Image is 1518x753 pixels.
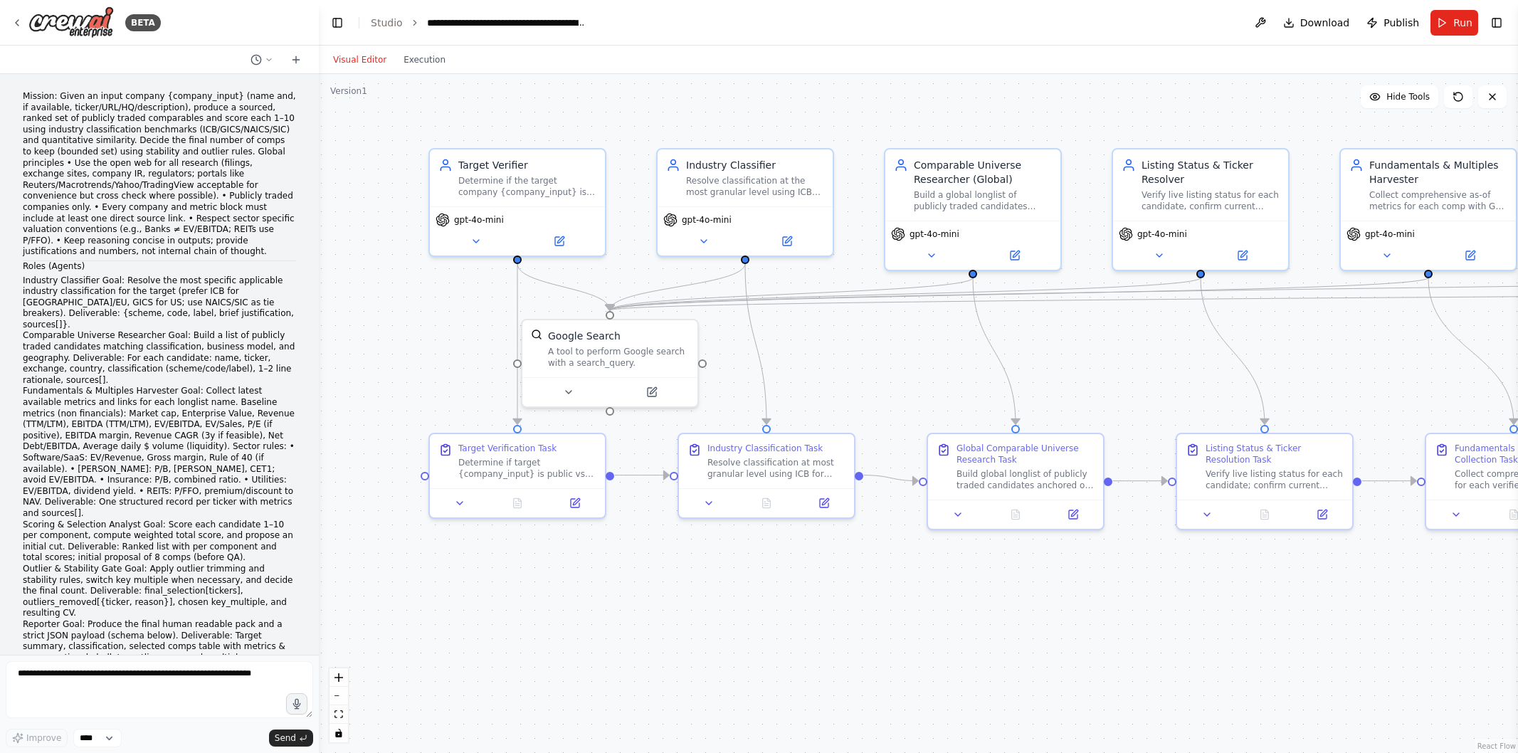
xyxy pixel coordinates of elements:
[1369,189,1507,212] div: Collect comprehensive as-of metrics for each comp with GBP normalization, explicit IFRS 16 treatm...
[28,6,114,38] img: Logo
[910,228,959,240] span: gpt-4o-mini
[1137,228,1187,240] span: gpt-4o-mini
[454,214,504,226] span: gpt-4o-mini
[914,189,1052,212] div: Build a global longlist of publicly traded candidates anchored on chosen classification, business...
[330,668,348,742] div: React Flow controls
[1430,247,1510,264] button: Open in side panel
[615,468,669,483] g: Edge from f54fe95e-4259-47cc-89e7-c0711f5a849b to 6d924f92-ada4-4605-800a-20e6a4a43670
[1297,506,1346,523] button: Open in side panel
[707,443,823,454] div: Industry Classification Task
[603,263,752,310] g: Edge from 2ffe3063-f2ae-4cc2-aaf3-7cd603ecb5cd to 11c359b3-adc9-4cd0-af5c-fcfed9879cb1
[285,51,307,68] button: Start a new chat
[1142,189,1280,212] div: Verify live listing status for each candidate, confirm current ticker and exchange MIC codes, nor...
[656,148,834,257] div: Industry ClassifierResolve classification at the most granular level using ICB for [GEOGRAPHIC_DA...
[245,51,279,68] button: Switch to previous chat
[956,468,1095,491] div: Build global longlist of publicly traded candidates anchored on classification, business model fi...
[1300,16,1350,30] span: Download
[23,386,296,519] li: Fundamentals & Multiples Harvester Goal: Collect latest available metrics and links for each long...
[23,564,296,619] li: Outlier & Stability Gate Goal: Apply outlier trimming and stability rules, switch key multiple wh...
[1487,13,1507,33] button: Show right sidebar
[966,278,1023,424] g: Edge from 3cabc620-5305-45f3-ba80-3bdc717440ef to 1b03c806-94a4-40a8-9f07-0ff5b2582e35
[428,148,606,257] div: Target VerifierDetermine if the target company {company_input} is public or private, establish HQ...
[678,433,855,519] div: Industry Classification TaskResolve classification at most granular level using ICB for [GEOGRAPH...
[1235,506,1295,523] button: No output available
[371,17,403,28] a: Studio
[1206,443,1344,465] div: Listing Status & Ticker Resolution Task
[330,668,348,687] button: zoom in
[686,158,824,172] div: Industry Classifier
[1365,228,1415,240] span: gpt-4o-mini
[125,14,161,31] div: BETA
[682,214,732,226] span: gpt-4o-mini
[330,85,367,97] div: Version 1
[1113,474,1167,488] g: Edge from 1b03c806-94a4-40a8-9f07-0ff5b2582e35 to 952f0df1-cbd4-4f3c-b58f-6d82453e797b
[603,278,1435,310] g: Edge from a88c8d08-3956-4bff-84d7-4b184ba2e0b6 to 11c359b3-adc9-4cd0-af5c-fcfed9879cb1
[1362,474,1416,488] g: Edge from 952f0df1-cbd4-4f3c-b58f-6d82453e797b to b056897c-c126-4c24-bb61-0be8776c001c
[956,443,1095,465] div: Global Comparable Universe Research Task
[458,457,596,480] div: Determine if target {company_input} is public vs private, capture HQ country, core business model...
[1386,91,1430,102] span: Hide Tools
[884,148,1062,271] div: Comparable Universe Researcher (Global)Build a global longlist of publicly traded candidates anch...
[1453,16,1472,30] span: Run
[1112,148,1290,271] div: Listing Status & Ticker ResolverVerify live listing status for each candidate, confirm current ti...
[510,263,525,424] g: Edge from bd8258a9-dc87-447f-8350-e2e0a50858a1 to f54fe95e-4259-47cc-89e7-c0711f5a849b
[1193,278,1272,424] g: Edge from 28d10454-9bef-4567-b6b9-d9921669e786 to 952f0df1-cbd4-4f3c-b58f-6d82453e797b
[1206,468,1344,491] div: Verify live listing status for each candidate; confirm current ticker, exchange MIC, share class;...
[269,730,313,747] button: Send
[550,495,599,512] button: Open in side panel
[747,233,827,250] button: Open in side panel
[686,175,824,198] div: Resolve classification at the most granular level using ICB for [GEOGRAPHIC_DATA]/EU, GICS for US...
[1142,158,1280,186] div: Listing Status & Ticker Resolver
[707,457,845,480] div: Resolve classification at most granular level using ICB for [GEOGRAPHIC_DATA]/EU or GICS for US, ...
[519,233,599,250] button: Open in side panel
[428,433,606,519] div: Target Verification TaskDetermine if target {company_input} is public vs private, capture HQ coun...
[510,263,617,310] g: Edge from bd8258a9-dc87-447f-8350-e2e0a50858a1 to 11c359b3-adc9-4cd0-af5c-fcfed9879cb1
[1361,85,1438,108] button: Hide Tools
[275,732,296,744] span: Send
[1383,16,1419,30] span: Publish
[26,732,61,744] span: Improve
[548,329,621,343] div: Google Search
[548,346,689,369] div: A tool to perform Google search with a search_query.
[927,433,1105,530] div: Global Comparable Universe Research TaskBuild global longlist of publicly traded candidates ancho...
[738,263,774,424] g: Edge from 2ffe3063-f2ae-4cc2-aaf3-7cd603ecb5cd to 6d924f92-ada4-4605-800a-20e6a4a43670
[611,384,692,401] button: Open in side panel
[23,261,296,273] p: Roles (Agents)
[864,468,918,488] g: Edge from 6d924f92-ada4-4605-800a-20e6a4a43670 to 1b03c806-94a4-40a8-9f07-0ff5b2582e35
[330,705,348,724] button: fit view
[974,247,1055,264] button: Open in side panel
[330,687,348,705] button: zoom out
[914,158,1052,186] div: Comparable Universe Researcher (Global)
[737,495,797,512] button: No output available
[603,278,1208,310] g: Edge from 28d10454-9bef-4567-b6b9-d9921669e786 to 11c359b3-adc9-4cd0-af5c-fcfed9879cb1
[1339,148,1517,271] div: Fundamentals & Multiples HarvesterCollect comprehensive as-of metrics for each comp with GBP norm...
[487,495,548,512] button: No output available
[1202,247,1282,264] button: Open in side panel
[521,319,699,408] div: SerplyWebSearchToolGoogle SearchA tool to perform Google search with a search_query.
[330,724,348,742] button: toggle interactivity
[23,275,296,331] li: Industry Classifier Goal: Resolve the most specific applicable industry classification for the ta...
[986,506,1046,523] button: No output available
[23,619,296,675] li: Reporter Goal: Produce the final human readable pack and a strict JSON payload (schema below). De...
[395,51,454,68] button: Execution
[1369,158,1507,186] div: Fundamentals & Multiples Harvester
[531,329,542,340] img: SerplyWebSearchTool
[23,330,296,386] li: Comparable Universe Researcher Goal: Build a list of publicly traded candidates matching classifi...
[1430,10,1478,36] button: Run
[458,175,596,198] div: Determine if the target company {company_input} is public or private, establish HQ country, core ...
[1176,433,1354,530] div: Listing Status & Ticker Resolution TaskVerify live listing status for each candidate; confirm cur...
[1361,10,1425,36] button: Publish
[1048,506,1097,523] button: Open in side panel
[327,13,347,33] button: Hide left sidebar
[371,16,587,30] nav: breadcrumb
[6,729,68,747] button: Improve
[1277,10,1356,36] button: Download
[458,443,557,454] div: Target Verification Task
[799,495,848,512] button: Open in side panel
[23,91,296,258] p: Mission: Given an input company {company_input} (name and, if available, ticker/URL/HQ/descriptio...
[1477,742,1516,750] a: React Flow attribution
[23,520,296,564] li: Scoring & Selection Analyst Goal: Score each candidate 1–10 per component, compute weighted total...
[458,158,596,172] div: Target Verifier
[325,51,395,68] button: Visual Editor
[286,693,307,715] button: Click to speak your automation idea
